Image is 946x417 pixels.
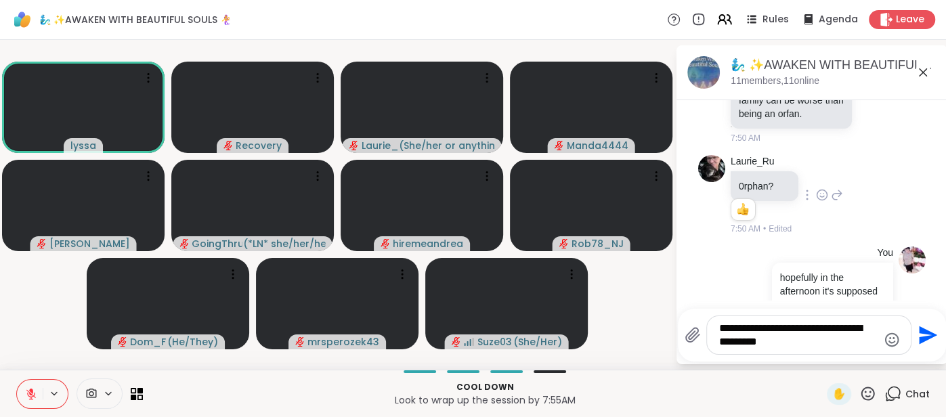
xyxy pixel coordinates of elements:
[381,239,390,248] span: audio-muted
[236,139,282,152] span: Recovery
[167,335,218,349] span: ( He/They )
[393,237,463,250] span: hiremeandrea
[349,141,358,150] span: audio-muted
[179,239,189,248] span: audio-muted
[39,13,232,26] span: 🧞‍♂️ ✨AWAKEN WITH BEAUTIFUL SOULS 🧜‍♀️
[49,237,130,250] span: [PERSON_NAME]
[739,179,790,193] p: 0rphan?
[763,223,766,235] span: •
[559,239,569,248] span: audio-muted
[731,132,760,144] span: 7:50 AM
[819,13,858,26] span: Agenda
[769,223,792,235] span: Edited
[762,13,789,26] span: Rules
[130,335,166,349] span: Dom_F
[307,335,379,349] span: mrsperozek43
[151,393,819,407] p: Look to wrap up the session by 7:55AM
[731,57,937,74] div: 🧞‍♂️ ✨AWAKEN WITH BEAUTIFUL SOULS 🧜‍♀️, [DATE]
[118,337,127,347] span: audio-muted
[731,74,819,88] p: 11 members, 11 online
[37,239,47,248] span: audio-muted
[739,80,844,120] p: Sometimes having a family can be worse than being an orfan.
[151,381,819,393] p: Cool down
[731,199,755,221] div: Reaction list
[698,155,725,182] img: https://sharewell-space-live.sfo3.digitaloceanspaces.com/user-generated/06ea934e-c718-4eb8-9caa-9...
[295,337,305,347] span: audio-muted
[361,139,397,152] span: Laurie_Ru
[399,139,495,152] span: ( She/her or anything else )
[687,56,720,89] img: 🧞‍♂️ ✨AWAKEN WITH BEAUTIFUL SOULS 🧜‍♀️, Oct 08
[477,335,512,349] span: Suze03
[719,322,878,349] textarea: Type your message
[877,246,893,260] h4: You
[731,155,775,169] a: Laurie_Ru
[572,237,624,250] span: Rob78_NJ
[899,246,926,273] img: https://sharewell-space-live.sfo3.digitaloceanspaces.com/user-generated/c703a1d2-29a7-4d77-aef4-3...
[905,387,930,401] span: Chat
[567,139,628,152] span: Manda4444
[243,237,326,250] span: ( *LN* she/her/hers )
[223,141,233,150] span: audio-muted
[452,337,461,347] span: audio-muted
[11,8,34,31] img: ShareWell Logomark
[735,204,750,215] button: Reactions: like
[780,271,885,311] p: hopefully in the afternoon it's supposed be [PERSON_NAME]
[70,139,96,152] span: lyssa
[513,335,562,349] span: ( She/Her )
[911,320,942,351] button: Send
[731,223,760,235] span: 7:50 AM
[884,332,900,348] button: Emoji picker
[555,141,564,150] span: audio-muted
[192,237,242,250] span: GoingThruIt
[832,386,846,402] span: ✋
[896,13,924,26] span: Leave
